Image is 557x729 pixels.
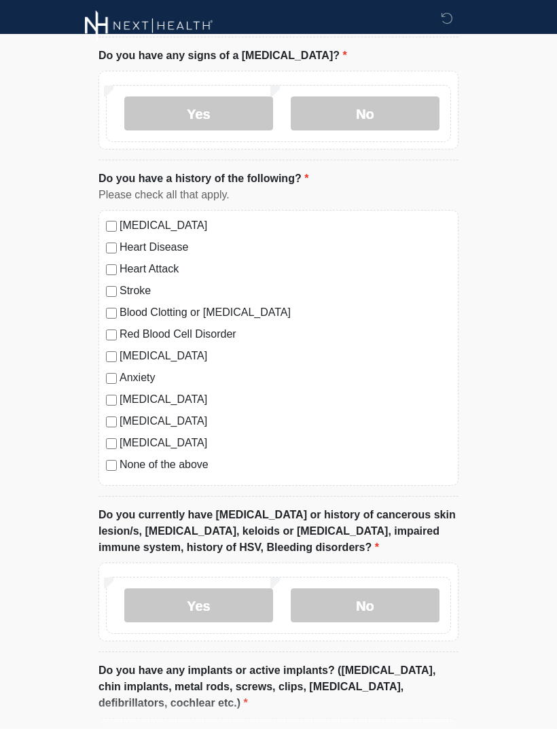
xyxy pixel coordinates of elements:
input: [MEDICAL_DATA] [106,395,117,406]
label: No [291,96,439,130]
label: Yes [124,96,273,130]
input: Heart Attack [106,264,117,275]
label: [MEDICAL_DATA] [120,413,451,429]
img: Next-Health Montecito Logo [85,10,213,41]
label: Blood Clotting or [MEDICAL_DATA] [120,304,451,321]
input: Red Blood Cell Disorder [106,330,117,340]
label: [MEDICAL_DATA] [120,435,451,451]
label: Do you currently have [MEDICAL_DATA] or history of cancerous skin lesion/s, [MEDICAL_DATA], keloi... [98,507,459,556]
label: Stroke [120,283,451,299]
label: [MEDICAL_DATA] [120,217,451,234]
label: Anxiety [120,370,451,386]
label: Do you have a history of the following? [98,171,308,187]
input: [MEDICAL_DATA] [106,416,117,427]
input: [MEDICAL_DATA] [106,221,117,232]
label: Yes [124,588,273,622]
input: [MEDICAL_DATA] [106,351,117,362]
input: [MEDICAL_DATA] [106,438,117,449]
input: Stroke [106,286,117,297]
input: Heart Disease [106,243,117,253]
label: Heart Attack [120,261,451,277]
label: None of the above [120,457,451,473]
label: Do you have any implants or active implants? ([MEDICAL_DATA], chin implants, metal rods, screws, ... [98,662,459,711]
label: No [291,588,439,622]
label: Red Blood Cell Disorder [120,326,451,342]
div: Please check all that apply. [98,187,459,203]
label: Heart Disease [120,239,451,255]
input: None of the above [106,460,117,471]
input: Blood Clotting or [MEDICAL_DATA] [106,308,117,319]
label: Do you have any signs of a [MEDICAL_DATA]? [98,48,347,64]
label: [MEDICAL_DATA] [120,348,451,364]
label: [MEDICAL_DATA] [120,391,451,408]
input: Anxiety [106,373,117,384]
